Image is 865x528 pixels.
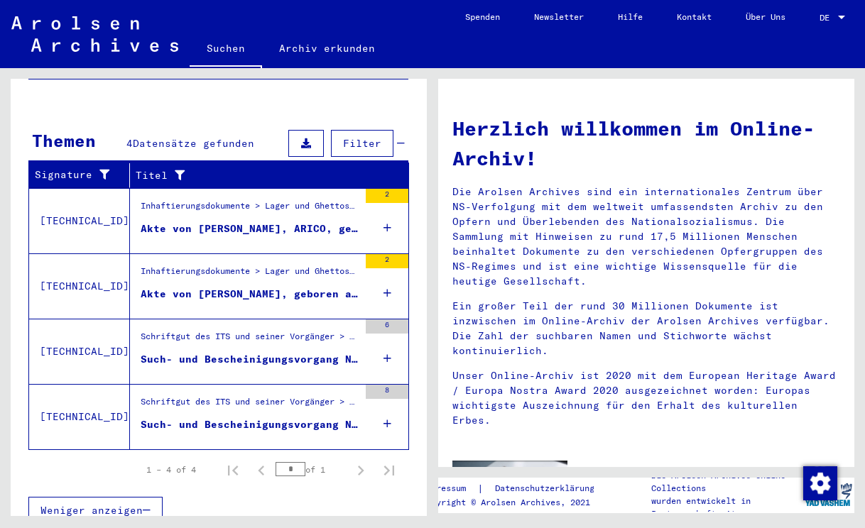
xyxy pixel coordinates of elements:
button: Filter [331,130,393,157]
h1: Herzlich willkommen im Online-Archiv! [452,114,840,173]
div: Akte von [PERSON_NAME], geboren am [DEMOGRAPHIC_DATA] [141,287,359,302]
div: Signature [35,167,111,182]
div: | [421,481,611,496]
a: Suchen [190,31,262,68]
p: Die Arolsen Archives Online-Collections [651,469,803,495]
span: DE [820,13,835,23]
p: Ein großer Teil der rund 30 Millionen Dokumente ist inzwischen im Online-Archiv der Arolsen Archi... [452,299,840,358]
button: Weniger anzeigen [28,497,163,524]
a: Archiv erkunden [262,31,392,65]
td: [TECHNICAL_ID] [29,319,130,384]
button: Next page [347,456,375,484]
div: Schriftgut des ITS und seiner Vorgänger > Bearbeitung von Anfragen > Fallbezogene [MEDICAL_DATA] ... [141,395,359,415]
a: Impressum [421,481,477,496]
p: wurden entwickelt in Partnerschaft mit [651,495,803,520]
span: Weniger anzeigen [40,504,143,517]
button: Previous page [247,456,276,484]
img: Arolsen_neg.svg [11,16,178,52]
div: Inhaftierungsdokumente > Lager und Ghettos > Konzentrationslager [GEOGRAPHIC_DATA] > Individuelle... [141,199,359,219]
p: Unser Online-Archiv ist 2020 mit dem European Heritage Award / Europa Nostra Award 2020 ausgezeic... [452,368,840,428]
div: 1 – 4 of 4 [146,463,196,476]
div: Schriftgut des ITS und seiner Vorgänger > Bearbeitung von Anfragen > Fallbezogene [MEDICAL_DATA] ... [141,330,359,350]
div: Such- und Bescheinigungsvorgang Nr. 919.498 für [PERSON_NAME] geboren [DEMOGRAPHIC_DATA] [141,417,359,432]
td: [TECHNICAL_ID] [29,384,130,449]
div: Titel [136,164,391,187]
img: video.jpg [452,461,567,523]
span: Filter [343,137,381,150]
button: First page [219,456,247,484]
p: Die Arolsen Archives sind ein internationales Zentrum über NS-Verfolgung mit dem weltweit umfasse... [452,185,840,289]
div: of 1 [276,463,347,476]
div: Such- und Bescheinigungsvorgang Nr. 319.527 für DE [PERSON_NAME] geboren [DEMOGRAPHIC_DATA] [141,352,359,367]
div: 8 [366,385,408,399]
div: Akte von [PERSON_NAME], ARICO, geboren am [DEMOGRAPHIC_DATA] [141,221,359,236]
div: Titel [136,168,374,183]
a: Datenschutzerklärung [484,481,611,496]
div: Signature [35,164,129,187]
button: Last page [375,456,403,484]
img: Zustimmung ändern [803,466,837,500]
p: Copyright © Arolsen Archives, 2021 [421,496,611,509]
div: Inhaftierungsdokumente > Lager und Ghettos > Konzentrationslager [GEOGRAPHIC_DATA] > Individuelle... [141,265,359,285]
